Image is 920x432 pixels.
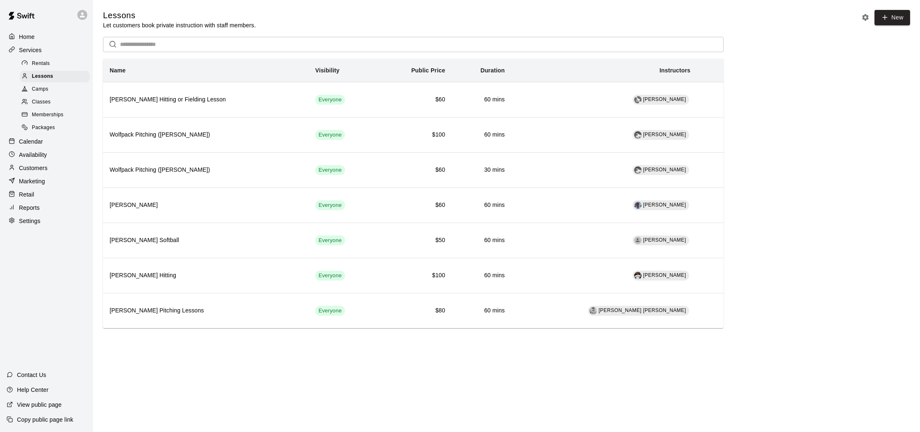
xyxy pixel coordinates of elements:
[634,166,642,174] img: Brian Wolfe
[315,96,345,104] span: Everyone
[315,200,345,210] div: This service is visible to all of your customers
[315,271,345,281] div: This service is visible to all of your customers
[458,271,505,280] h6: 60 mins
[103,59,724,328] table: simple table
[17,386,48,394] p: Help Center
[20,96,90,108] div: Classes
[110,67,126,74] b: Name
[19,46,42,54] p: Services
[32,85,48,94] span: Camps
[17,401,62,409] p: View public page
[20,83,93,96] a: Camps
[32,111,63,119] span: Memberships
[103,21,256,29] p: Let customers book private instruction with staff members.
[315,131,345,139] span: Everyone
[315,95,345,105] div: This service is visible to all of your customers
[7,31,86,43] a: Home
[315,307,345,315] span: Everyone
[458,95,505,104] h6: 60 mins
[20,58,90,70] div: Rentals
[20,122,90,134] div: Packages
[315,306,345,316] div: This service is visible to all of your customers
[458,166,505,175] h6: 30 mins
[19,137,43,146] p: Calendar
[110,236,302,245] h6: [PERSON_NAME] Softball
[872,13,910,20] a: New
[19,217,41,225] p: Settings
[110,271,302,280] h6: [PERSON_NAME] Hitting
[20,70,93,83] a: Lessons
[383,236,445,245] h6: $50
[634,202,642,209] img: Chad Ivie
[32,98,50,106] span: Classes
[7,149,86,161] a: Availability
[20,122,93,134] a: Packages
[634,272,642,279] img: Brandon Barnes
[20,96,93,109] a: Classes
[17,415,73,424] p: Copy public page link
[315,237,345,245] span: Everyone
[659,67,690,74] b: Instructors
[110,130,302,139] h6: Wolfpack Pitching ([PERSON_NAME])
[103,10,256,21] h5: Lessons
[7,44,86,56] a: Services
[589,307,597,314] img: Connor Menez
[643,272,686,278] span: [PERSON_NAME]
[7,188,86,201] div: Retail
[20,84,90,95] div: Camps
[7,162,86,174] div: Customers
[859,11,872,24] button: Lesson settings
[315,272,345,280] span: Everyone
[643,237,686,243] span: [PERSON_NAME]
[7,175,86,187] a: Marketing
[458,130,505,139] h6: 60 mins
[874,10,910,25] button: New
[634,237,642,244] div: Laney Leavitt
[32,124,55,132] span: Packages
[19,177,45,185] p: Marketing
[19,33,35,41] p: Home
[643,96,686,102] span: [PERSON_NAME]
[480,67,505,74] b: Duration
[383,271,445,280] h6: $100
[110,201,302,210] h6: [PERSON_NAME]
[315,235,345,245] div: This service is visible to all of your customers
[19,204,40,212] p: Reports
[17,371,46,379] p: Contact Us
[383,166,445,175] h6: $60
[32,60,50,68] span: Rentals
[383,306,445,315] h6: $80
[643,167,686,173] span: [PERSON_NAME]
[634,96,642,103] img: Kyle Harvey
[599,307,686,313] span: [PERSON_NAME] [PERSON_NAME]
[315,166,345,174] span: Everyone
[458,306,505,315] h6: 60 mins
[7,215,86,227] a: Settings
[7,135,86,148] a: Calendar
[110,306,302,315] h6: [PERSON_NAME] Pitching Lessons
[19,151,47,159] p: Availability
[20,109,90,121] div: Memberships
[110,166,302,175] h6: Wolfpack Pitching ([PERSON_NAME])
[634,131,642,139] img: Brian Wolfe
[315,202,345,209] span: Everyone
[20,71,90,82] div: Lessons
[32,72,53,81] span: Lessons
[110,95,302,104] h6: [PERSON_NAME] Hitting or Fielding Lesson
[7,202,86,214] a: Reports
[383,201,445,210] h6: $60
[315,165,345,175] div: This service is visible to all of your customers
[411,67,445,74] b: Public Price
[19,190,34,199] p: Retail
